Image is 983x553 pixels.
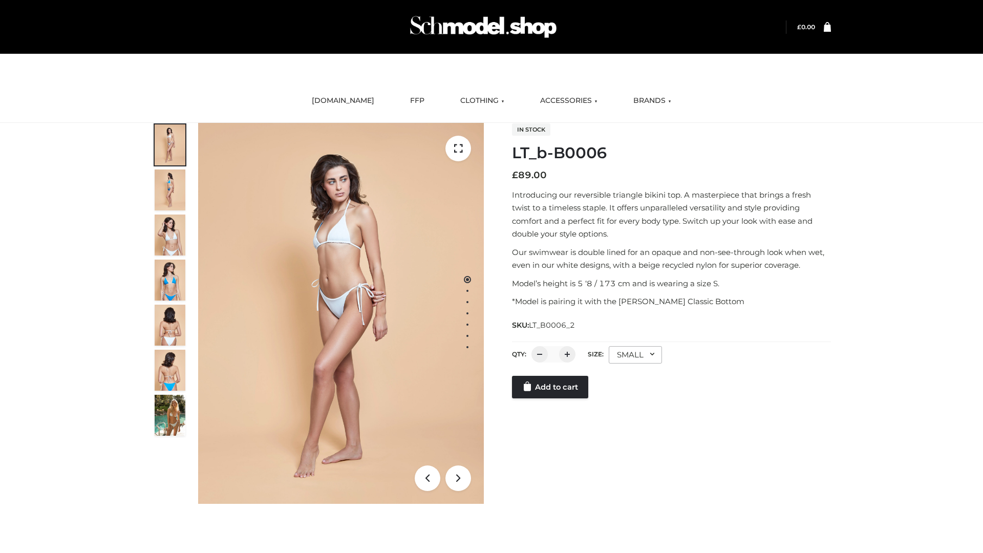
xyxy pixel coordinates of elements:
[609,346,662,364] div: SMALL
[512,169,518,181] span: £
[402,90,432,112] a: FFP
[155,305,185,346] img: ArielClassicBikiniTop_CloudNine_AzureSky_OW114ECO_7-scaled.jpg
[512,169,547,181] bdi: 89.00
[512,319,576,331] span: SKU:
[512,246,831,272] p: Our swimwear is double lined for an opaque and non-see-through look when wet, even in our white d...
[588,350,604,358] label: Size:
[198,123,484,504] img: LT_b-B0006
[453,90,512,112] a: CLOTHING
[304,90,382,112] a: [DOMAIN_NAME]
[407,7,560,47] img: Schmodel Admin 964
[155,124,185,165] img: ArielClassicBikiniTop_CloudNine_AzureSky_OW114ECO_1-scaled.jpg
[155,169,185,210] img: ArielClassicBikiniTop_CloudNine_AzureSky_OW114ECO_2-scaled.jpg
[529,321,575,330] span: LT_B0006_2
[155,350,185,391] img: ArielClassicBikiniTop_CloudNine_AzureSky_OW114ECO_8-scaled.jpg
[512,376,588,398] a: Add to cart
[626,90,679,112] a: BRANDS
[512,188,831,241] p: Introducing our reversible triangle bikini top. A masterpiece that brings a fresh twist to a time...
[532,90,605,112] a: ACCESSORIES
[512,350,526,358] label: QTY:
[512,277,831,290] p: Model’s height is 5 ‘8 / 173 cm and is wearing a size S.
[512,144,831,162] h1: LT_b-B0006
[155,215,185,256] img: ArielClassicBikiniTop_CloudNine_AzureSky_OW114ECO_3-scaled.jpg
[512,295,831,308] p: *Model is pairing it with the [PERSON_NAME] Classic Bottom
[512,123,550,136] span: In stock
[797,23,815,31] a: £0.00
[797,23,801,31] span: £
[155,260,185,301] img: ArielClassicBikiniTop_CloudNine_AzureSky_OW114ECO_4-scaled.jpg
[797,23,815,31] bdi: 0.00
[155,395,185,436] img: Arieltop_CloudNine_AzureSky2.jpg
